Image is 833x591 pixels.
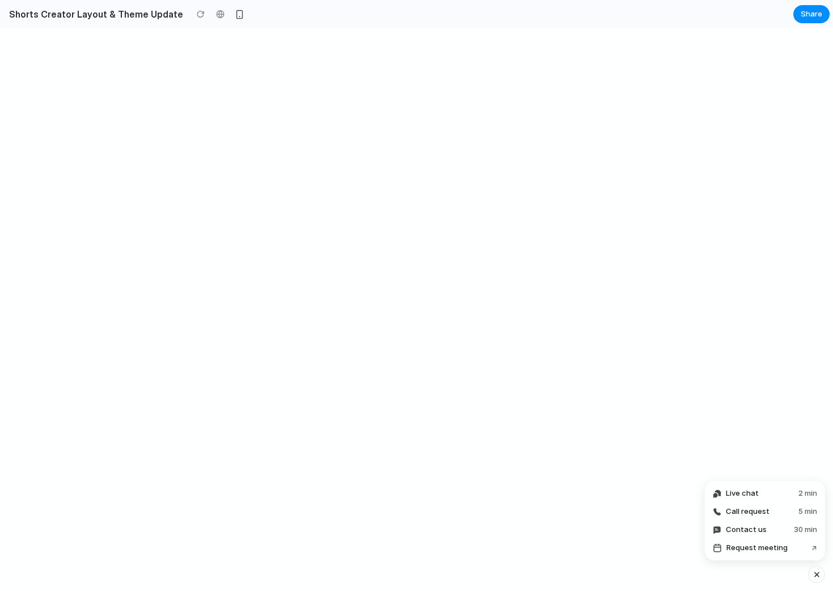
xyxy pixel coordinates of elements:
button: Call request5 min [708,503,822,521]
button: Request meeting↗ [708,539,822,557]
span: Share [801,9,822,20]
button: Contact us30 min [708,521,822,539]
h2: Shorts Creator Layout & Theme Update [5,7,183,21]
span: Contact us [726,524,767,535]
span: ↗ [811,542,817,554]
span: 5 min [798,506,817,517]
span: Call request [726,506,769,517]
span: Live chat [726,488,759,499]
span: 30 min [794,524,817,535]
button: Live chat2 min [708,484,822,503]
span: 2 min [798,488,817,499]
button: Share [793,5,830,23]
span: Request meeting [726,542,788,554]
